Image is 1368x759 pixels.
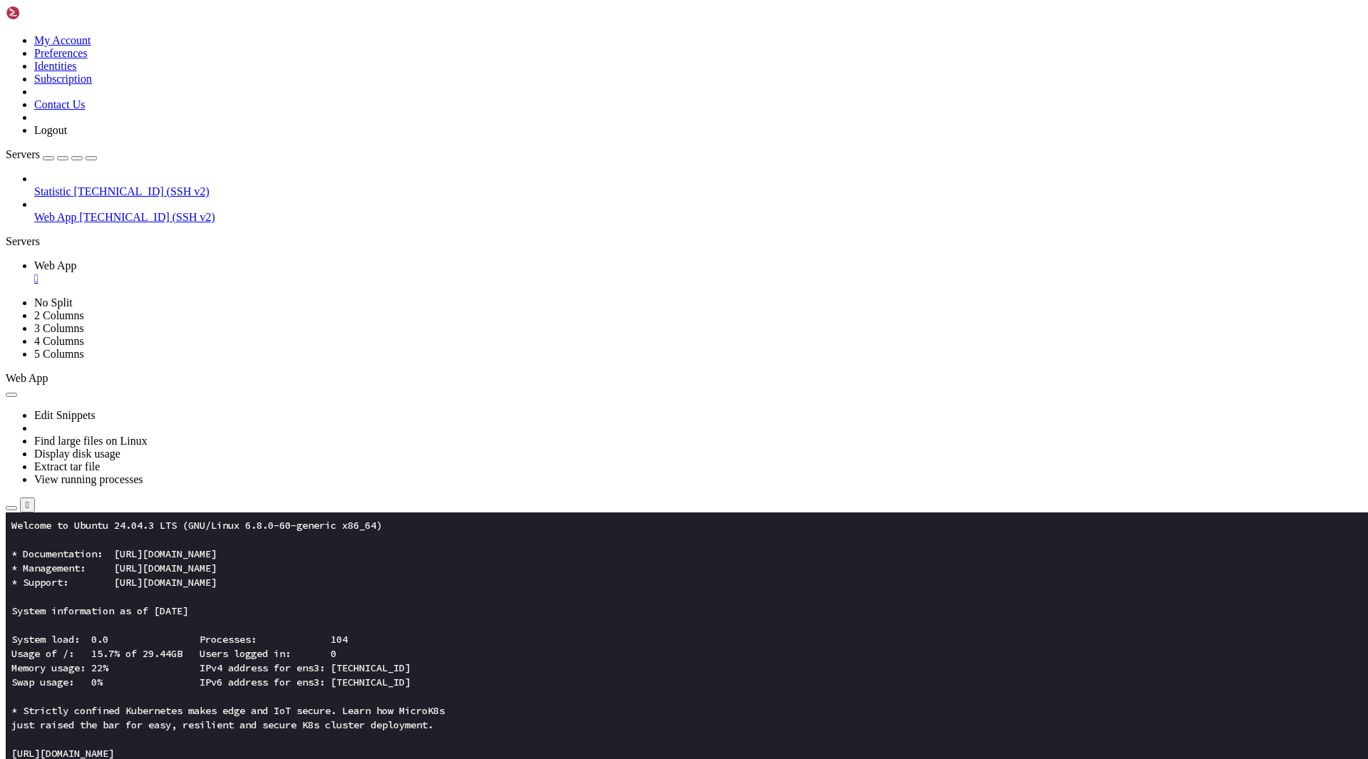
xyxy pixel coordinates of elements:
span: Web App [6,372,48,384]
x-row: just raised the bar for easy, resilient and secure K8s cluster deployment. [6,205,1183,220]
a: Web App [TECHNICAL_ID] (SSH v2) [34,211,1362,224]
a: Extract tar file [34,460,100,473]
a: 2 Columns [34,309,84,321]
x-row: * Strictly confined Kubernetes makes edge and IoT secure. Learn how MicroK8s [6,191,1183,205]
div:  [26,500,29,510]
x-row: * Management: [URL][DOMAIN_NAME] [6,48,1183,63]
a: Servers [6,148,97,160]
a: 3 Columns [34,322,84,334]
x-row: root@s168539:~# [6,433,1183,448]
a: Preferences [34,47,88,59]
x-row: [URL][DOMAIN_NAME] [6,234,1183,248]
x-row: Welcome to Ubuntu 24.04.3 LTS (GNU/Linux 6.8.0-60-generic x86_64) [6,6,1183,20]
span: [TECHNICAL_ID] (SSH v2) [74,185,209,197]
span: Web App [34,259,77,272]
a: No Split [34,296,73,309]
x-row: Memory usage: 22% IPv4 address for ens3: [TECHNICAL_ID] [6,148,1183,162]
span: Web App [34,211,77,223]
a: Subscription [34,73,92,85]
x-row: * Support: [URL][DOMAIN_NAME] [6,63,1183,77]
span: [TECHNICAL_ID] (SSH v2) [80,211,215,223]
x-row: Last login: [DATE] from [TECHNICAL_ID] [6,419,1183,433]
a: My Account [34,34,91,46]
a: Identities [34,60,77,72]
span: Servers [6,148,40,160]
button:  [20,497,35,512]
a: 4 Columns [34,335,84,347]
a: View running processes [34,473,143,485]
li: Web App [TECHNICAL_ID] (SSH v2) [34,198,1362,224]
a: 5 Columns [34,348,84,360]
a: Contact Us [34,98,85,110]
a:  [34,272,1362,285]
x-row: To see these additional updates run: apt list --upgradable [6,319,1183,334]
x-row: System load: 0.0 Processes: 104 [6,120,1183,134]
div: (16, 30) [97,433,103,448]
a: Logout [34,124,67,136]
a: Statistic [TECHNICAL_ID] (SSH v2) [34,185,1362,198]
a: Edit Snippets [34,409,95,421]
x-row: Swap usage: 0% IPv6 address for ens3: [TECHNICAL_ID] [6,162,1183,177]
x-row: See [URL][DOMAIN_NAME] or run: sudo pro status [6,362,1183,376]
a: Display disk usage [34,448,120,460]
x-row: Usage of /: 15.7% of 29.44GB Users logged in: 0 [6,134,1183,148]
x-row: 14 of these updates are standard security updates. [6,305,1183,319]
img: Shellngn [6,6,88,20]
x-row: Enable ESM Apps to receive additional future security updates. [6,348,1183,362]
x-row: 14 updates can be applied immediately. [6,291,1183,305]
x-row: * Documentation: [URL][DOMAIN_NAME] [6,34,1183,48]
div: Servers [6,235,1362,248]
x-row: System information as of [DATE] [6,91,1183,105]
a: Find large files on Linux [34,435,147,447]
li: Statistic [TECHNICAL_ID] (SSH v2) [34,172,1362,198]
x-row: *** System restart required *** [6,405,1183,419]
x-row: Expanded Security Maintenance for Applications is not enabled. [6,262,1183,277]
span: Statistic [34,185,71,197]
a: Web App [34,259,1362,285]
